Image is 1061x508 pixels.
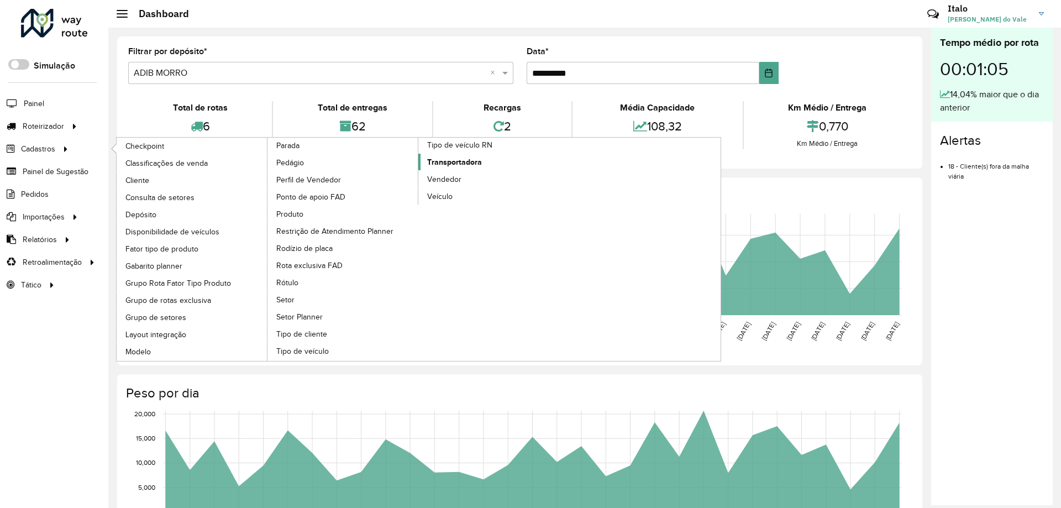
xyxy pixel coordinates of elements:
span: Produto [276,208,303,220]
span: Painel de Sugestão [23,166,88,177]
a: Checkpoint [117,138,268,154]
span: Pedágio [276,157,304,169]
a: Pedágio [267,154,419,171]
text: 5,000 [138,484,155,491]
span: Ponto de apoio FAD [276,191,345,203]
a: Depósito [117,206,268,223]
a: Gabarito planner [117,258,268,274]
a: Contato Rápido [921,2,945,26]
span: Depósito [125,209,156,221]
a: Rodízio de placa [267,240,419,256]
div: 00:01:05 [940,50,1044,88]
span: Pedidos [21,188,49,200]
a: Grupo Rota Fator Tipo Produto [117,275,268,291]
a: Grupo de rotas exclusiva [117,292,268,308]
span: Restrição de Atendimento Planner [276,226,393,237]
div: 14,04% maior que o dia anterior [940,88,1044,114]
span: Modelo [125,346,151,358]
span: Grupo Rota Fator Tipo Produto [125,277,231,289]
a: Vendedor [418,171,570,187]
h4: Peso por dia [126,385,911,401]
div: 2 [436,114,569,138]
span: [PERSON_NAME] do Vale [948,14,1031,24]
span: Setor Planner [276,311,323,323]
span: Consulta de setores [125,192,195,203]
div: 108,32 [575,114,739,138]
span: Retroalimentação [23,256,82,268]
a: Fator tipo de produto [117,240,268,257]
a: Tipo de veículo RN [267,138,570,361]
text: [DATE] [810,321,826,342]
div: Km Médio / Entrega [747,138,908,149]
a: Veículo [418,188,570,205]
span: Perfil de Vendedor [276,174,341,186]
a: Parada [117,138,419,361]
div: Recargas [436,101,569,114]
span: Transportadora [427,156,482,168]
text: 20,000 [134,410,155,417]
a: Tipo de cliente [267,326,419,342]
a: Consulta de setores [117,189,268,206]
h4: Alertas [940,133,1044,149]
text: 10,000 [136,459,155,467]
li: 18 - Cliente(s) fora da malha viária [948,153,1044,181]
a: Setor [267,291,419,308]
a: Perfil de Vendedor [267,171,419,188]
span: Veículo [427,191,453,202]
div: Km Médio / Entrega [747,101,908,114]
span: Grupo de rotas exclusiva [125,295,211,306]
a: Restrição de Atendimento Planner [267,223,419,239]
a: Classificações de venda [117,155,268,171]
span: Clear all [490,66,500,80]
text: [DATE] [760,321,776,342]
a: Disponibilidade de veículos [117,223,268,240]
span: Cliente [125,175,149,186]
span: Fator tipo de produto [125,243,198,255]
div: Média Capacidade [575,101,739,114]
span: Tático [21,279,41,291]
h2: Dashboard [128,8,189,20]
a: Tipo de veículo [267,343,419,359]
text: [DATE] [859,321,875,342]
span: Vendedor [427,174,461,185]
span: Parada [276,140,300,151]
a: Grupo de setores [117,309,268,326]
span: Rótulo [276,277,298,289]
div: Total de rotas [131,101,269,114]
span: Classificações de venda [125,158,208,169]
span: Tipo de veículo RN [427,139,492,151]
span: Gabarito planner [125,260,182,272]
span: Cadastros [21,143,55,155]
span: Rota exclusiva FAD [276,260,343,271]
text: 15,000 [136,434,155,442]
div: 0,770 [747,114,908,138]
label: Filtrar por depósito [128,45,207,58]
span: Roteirizador [23,121,64,132]
text: [DATE] [785,321,801,342]
a: Ponto de apoio FAD [267,188,419,205]
text: [DATE] [834,321,850,342]
span: Checkpoint [125,140,164,152]
a: Transportadora [418,154,570,170]
span: Relatórios [23,234,57,245]
a: Setor Planner [267,308,419,325]
a: Layout integração [117,326,268,343]
span: Painel [24,98,44,109]
span: Rodízio de placa [276,243,333,254]
span: Tipo de cliente [276,328,327,340]
button: Choose Date [759,62,779,84]
div: Tempo médio por rota [940,35,1044,50]
label: Simulação [34,59,75,72]
h3: Italo [948,3,1031,14]
text: [DATE] [736,321,752,342]
a: Produto [267,206,419,222]
label: Data [527,45,549,58]
text: [DATE] [884,321,900,342]
div: Total de entregas [276,101,429,114]
span: Tipo de veículo [276,345,329,357]
a: Cliente [117,172,268,188]
a: Modelo [117,343,268,360]
span: Disponibilidade de veículos [125,226,219,238]
a: Rota exclusiva FAD [267,257,419,274]
div: 6 [131,114,269,138]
